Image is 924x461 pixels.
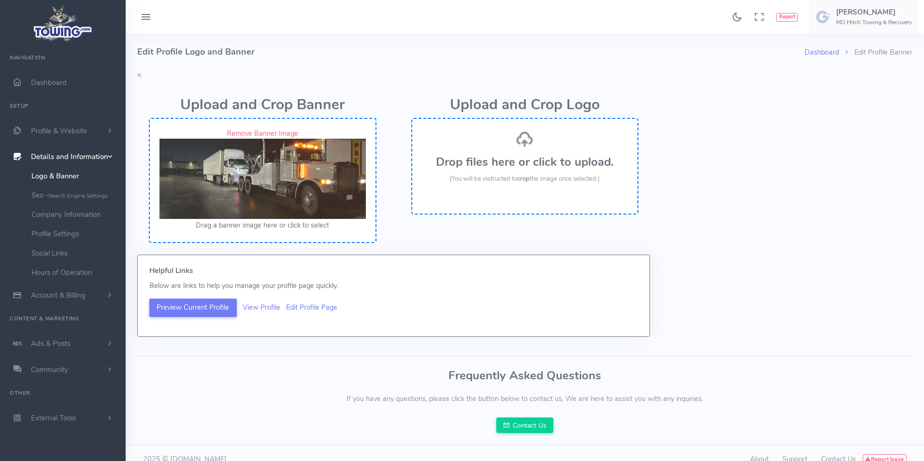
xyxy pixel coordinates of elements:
[836,19,912,26] h6: MD Hitch Towing & Recovery
[131,34,918,445] div: <
[31,78,67,87] span: Dashboard
[24,224,126,244] a: Profile Settings
[149,97,376,113] h2: Upload and Crop Banner
[839,47,912,58] li: Edit Profile Banner
[243,303,280,312] a: View Profile
[805,47,839,57] a: Dashboard
[31,365,68,375] span: Community
[31,126,87,136] span: Profile & Website
[24,263,126,282] a: Hours of Operation
[24,166,126,186] a: Logo & Banner
[31,339,71,348] span: Ads & Posts
[196,220,329,231] button: Drag a banner image here or click to select
[422,156,628,168] h3: Drop files here or click to upload.
[496,418,553,433] a: Contact Us
[159,139,366,219] img: Current Banner
[449,174,600,183] span: (You will be instructed to the image once selected.)
[149,281,638,291] p: Below are links to help you manage your profile page quickly.
[24,186,126,205] a: Seo -Search Engine Settings
[24,244,126,263] a: Social Links
[31,152,108,162] span: Details and Information
[30,3,96,44] img: logo
[411,97,639,113] h2: Upload and Crop Logo
[227,129,298,138] a: Remove Banner Image
[137,34,805,70] h4: Edit Profile Logo and Banner
[137,369,912,382] h3: Frequently Asked Questions
[286,303,337,312] a: Edit Profile Page
[31,413,76,423] span: External Tools
[517,174,530,183] strong: crop
[149,267,638,274] h5: Helpful Links
[816,9,831,25] img: user-image
[776,13,798,22] button: Report
[149,299,237,317] button: Preview Current Profile
[48,192,108,200] small: Search Engine Settings
[836,8,912,16] h5: [PERSON_NAME]
[31,290,86,300] span: Account & Billing
[137,394,912,404] p: If you have any questions, please click the button below to contact us. We are here to assist you...
[24,205,126,224] a: Company Information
